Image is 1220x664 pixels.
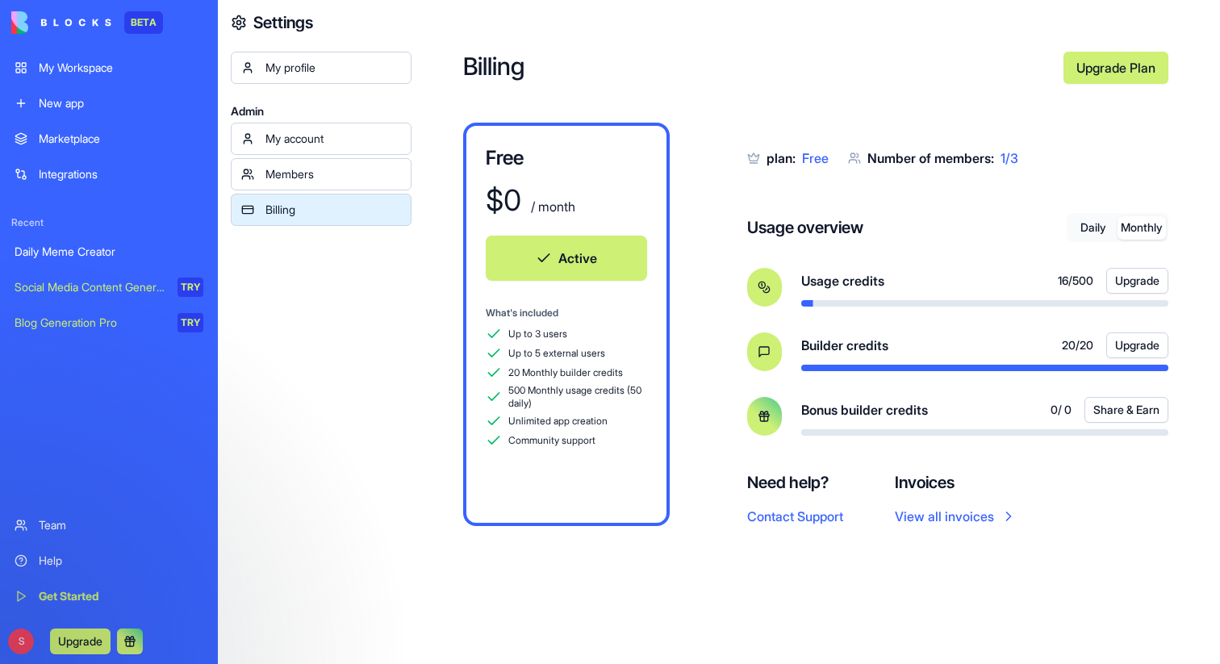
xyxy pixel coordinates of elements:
[1069,216,1118,240] button: Daily
[265,166,401,182] div: Members
[5,545,213,577] a: Help
[463,123,670,526] a: Free$0 / monthActiveWhat's includedUp to 3 usersUp to 5 external users20 Monthly builder credits5...
[39,517,203,533] div: Team
[5,307,213,339] a: Blog Generation ProTRY
[265,131,401,147] div: My account
[231,52,412,84] a: My profile
[39,588,203,604] div: Get Started
[767,150,796,166] span: plan:
[8,629,34,654] span: S
[1106,268,1168,294] button: Upgrade
[747,507,843,526] button: Contact Support
[178,278,203,297] div: TRY
[50,633,111,649] a: Upgrade
[895,507,1017,526] a: View all invoices
[1106,332,1168,358] button: Upgrade
[5,509,213,541] a: Team
[178,313,203,332] div: TRY
[486,236,647,281] button: Active
[39,95,203,111] div: New app
[486,145,647,171] h3: Free
[801,271,884,290] span: Usage credits
[5,271,213,303] a: Social Media Content GeneratorTRY
[508,347,605,360] span: Up to 5 external users
[1063,52,1168,84] a: Upgrade Plan
[895,471,1017,494] h4: Invoices
[5,158,213,190] a: Integrations
[801,400,928,420] span: Bonus builder credits
[508,434,595,447] span: Community support
[463,52,1051,84] h2: Billing
[231,103,412,119] span: Admin
[124,11,163,34] div: BETA
[801,336,888,355] span: Builder credits
[265,60,401,76] div: My profile
[747,216,863,239] h4: Usage overview
[15,244,203,260] div: Daily Meme Creator
[50,629,111,654] button: Upgrade
[5,216,213,229] span: Recent
[231,158,412,190] a: Members
[747,471,843,494] h4: Need help?
[5,236,213,268] a: Daily Meme Creator
[486,184,521,216] div: $ 0
[528,197,575,216] div: / month
[15,279,166,295] div: Social Media Content Generator
[867,150,994,166] span: Number of members:
[1084,397,1168,423] button: Share & Earn
[39,166,203,182] div: Integrations
[5,123,213,155] a: Marketplace
[231,194,412,226] a: Billing
[508,415,608,428] span: Unlimited app creation
[508,366,623,379] span: 20 Monthly builder credits
[39,553,203,569] div: Help
[1058,273,1093,289] span: 16 / 500
[253,11,313,34] h4: Settings
[486,307,647,319] div: What's included
[11,11,111,34] img: logo
[508,384,647,410] span: 500 Monthly usage credits (50 daily)
[508,328,567,340] span: Up to 3 users
[1118,216,1166,240] button: Monthly
[5,87,213,119] a: New app
[1051,402,1072,418] span: 0 / 0
[230,543,553,656] iframe: Intercom notifications message
[39,60,203,76] div: My Workspace
[5,580,213,612] a: Get Started
[265,202,401,218] div: Billing
[15,315,166,331] div: Blog Generation Pro
[231,123,412,155] a: My account
[802,150,829,166] span: Free
[1001,150,1018,166] span: 1 / 3
[11,11,163,34] a: BETA
[5,52,213,84] a: My Workspace
[1062,337,1093,353] span: 20 / 20
[39,131,203,147] div: Marketplace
